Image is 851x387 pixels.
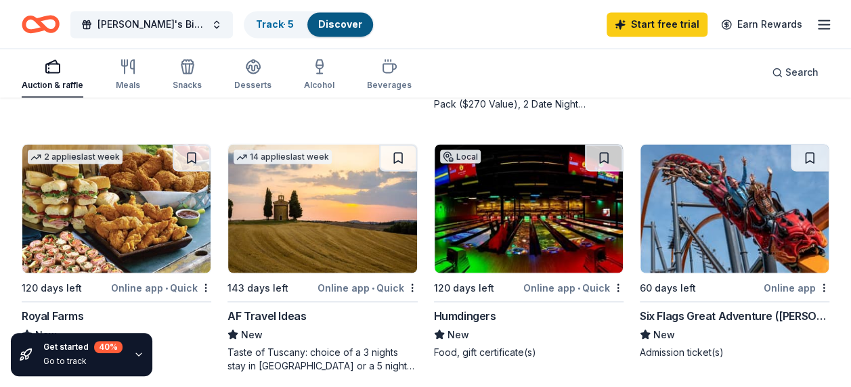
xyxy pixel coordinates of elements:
[367,80,412,91] div: Beverages
[434,143,624,359] a: Image for HumdingersLocal120 days leftOnline app•QuickHumdingersNewFood, gift certificate(s)
[318,18,362,30] a: Discover
[434,279,494,296] div: 120 days left
[116,80,140,91] div: Meals
[97,16,206,32] span: [PERSON_NAME]'s Birthday [PERSON_NAME]
[28,150,123,164] div: 2 applies last week
[318,279,418,296] div: Online app Quick
[764,279,829,296] div: Online app
[640,345,829,359] div: Admission ticket(s)
[234,80,271,91] div: Desserts
[607,12,707,37] a: Start free trial
[94,341,123,353] div: 40 %
[523,279,624,296] div: Online app Quick
[304,80,334,91] div: Alcohol
[227,143,417,372] a: Image for AF Travel Ideas14 applieslast week143 days leftOnline app•QuickAF Travel IdeasNewTaste ...
[234,53,271,97] button: Desserts
[435,144,623,273] img: Image for Humdingers
[434,307,496,323] div: Humdingers
[227,307,306,323] div: AF Travel Ideas
[761,59,829,86] button: Search
[434,345,624,359] div: Food, gift certificate(s)
[785,64,819,81] span: Search
[304,53,334,97] button: Alcohol
[22,8,60,40] a: Home
[640,279,696,296] div: 60 days left
[173,53,202,97] button: Snacks
[116,53,140,97] button: Meals
[653,326,675,342] span: New
[434,84,624,111] div: 3 Family Scavenger [PERSON_NAME] Six Pack ($270 Value), 2 Date Night Scavenger [PERSON_NAME] Two ...
[713,12,810,37] a: Earn Rewards
[111,279,211,296] div: Online app Quick
[640,144,829,273] img: Image for Six Flags Great Adventure (Jackson Township)
[70,11,233,38] button: [PERSON_NAME]'s Birthday [PERSON_NAME]
[227,345,417,372] div: Taste of Tuscany: choice of a 3 nights stay in [GEOGRAPHIC_DATA] or a 5 night stay in [GEOGRAPHIC...
[173,80,202,91] div: Snacks
[43,356,123,367] div: Go to track
[640,143,829,359] a: Image for Six Flags Great Adventure (Jackson Township)60 days leftOnline appSix Flags Great Adven...
[577,282,580,293] span: •
[448,326,469,342] span: New
[241,326,263,342] span: New
[22,144,211,273] img: Image for Royal Farms
[228,144,416,273] img: Image for AF Travel Ideas
[22,143,211,359] a: Image for Royal Farms2 applieslast week120 days leftOnline app•QuickRoyal FarmsNewFood, gift card(s)
[244,11,374,38] button: Track· 5Discover
[372,282,374,293] span: •
[227,279,288,296] div: 143 days left
[22,279,82,296] div: 120 days left
[234,150,332,164] div: 14 applies last week
[640,307,829,323] div: Six Flags Great Adventure ([PERSON_NAME][GEOGRAPHIC_DATA])
[256,18,294,30] a: Track· 5
[22,307,84,323] div: Royal Farms
[22,53,83,97] button: Auction & raffle
[22,80,83,91] div: Auction & raffle
[165,282,168,293] span: •
[440,150,481,163] div: Local
[43,341,123,353] div: Get started
[367,53,412,97] button: Beverages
